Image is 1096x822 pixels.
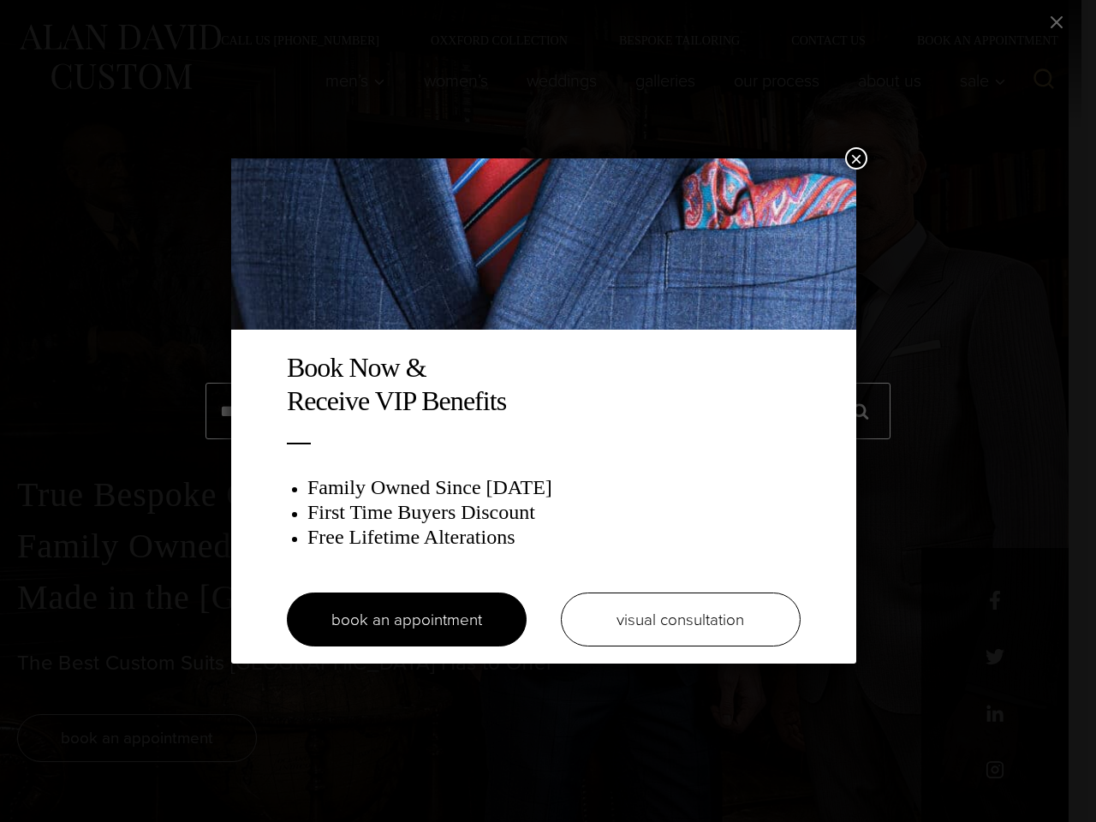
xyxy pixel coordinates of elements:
h2: Book Now & Receive VIP Benefits [287,351,801,417]
h3: First Time Buyers Discount [307,500,801,525]
h3: Free Lifetime Alterations [307,525,801,550]
button: Close [845,147,867,170]
a: visual consultation [561,593,801,646]
a: book an appointment [287,593,527,646]
h3: Family Owned Since [DATE] [307,475,801,500]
